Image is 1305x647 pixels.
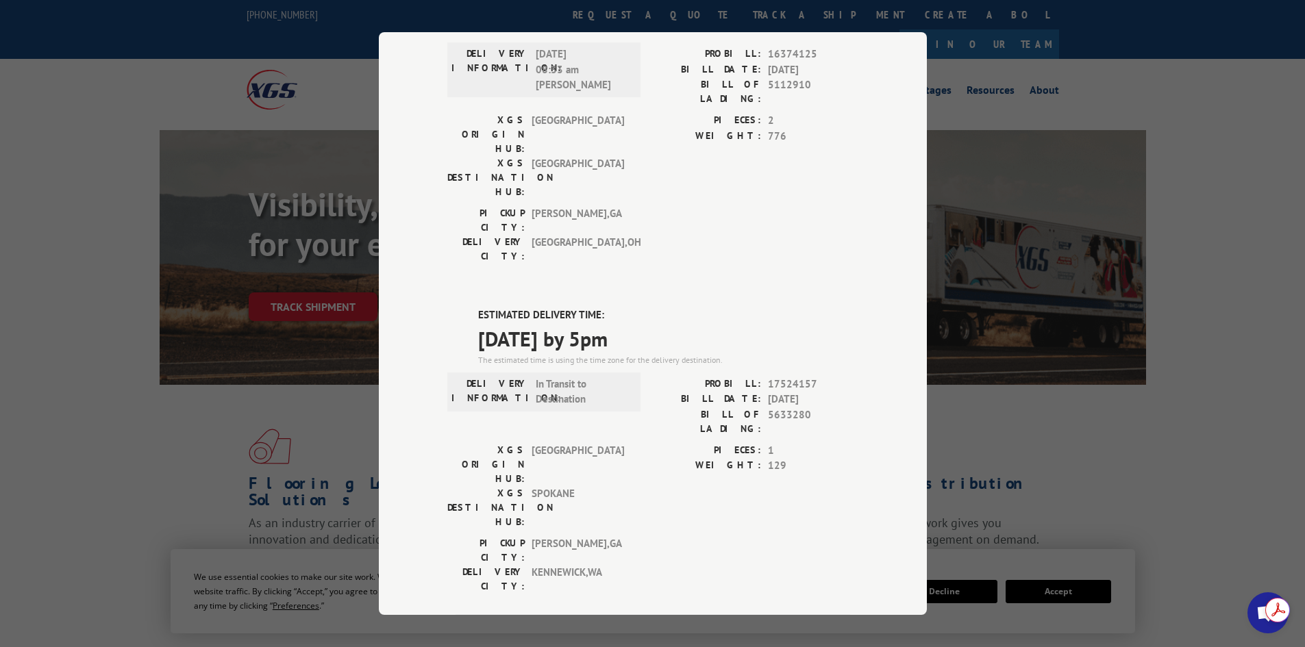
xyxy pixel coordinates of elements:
label: BILL DATE: [653,62,761,78]
label: PIECES: [653,443,761,459]
label: WEIGHT: [653,458,761,474]
label: DELIVERY INFORMATION: [451,47,529,93]
label: BILL DATE: [653,392,761,407]
span: 129 [768,458,858,474]
label: BILL OF LADING: [653,77,761,106]
div: Open chat [1247,592,1289,633]
span: KENNEWICK , WA [532,565,624,594]
span: [DATE] [768,62,858,78]
label: PROBILL: [653,47,761,62]
span: In Transit to Destination [536,377,628,407]
label: PIECES: [653,113,761,129]
label: PICKUP CITY: [447,206,525,235]
span: 17524157 [768,377,858,392]
span: 5112910 [768,77,858,106]
span: SPOKANE [532,486,624,529]
span: 1 [768,443,858,459]
label: ESTIMATED DELIVERY TIME: [478,307,858,323]
label: XGS ORIGIN HUB: [447,443,525,486]
label: DELIVERY INFORMATION: [451,377,529,407]
span: [PERSON_NAME] , GA [532,536,624,565]
label: XGS ORIGIN HUB: [447,113,525,156]
span: 16374125 [768,47,858,62]
label: PROBILL: [653,377,761,392]
span: 2 [768,113,858,129]
label: WEIGHT: [653,129,761,144]
span: [GEOGRAPHIC_DATA] [532,113,624,156]
label: DELIVERY CITY: [447,565,525,594]
span: [DATE] 08:33 am [PERSON_NAME] [536,47,628,93]
span: [DATE] by 5pm [478,323,858,354]
label: BILL OF LADING: [653,407,761,436]
span: [DATE] [768,392,858,407]
label: PICKUP CITY: [447,536,525,565]
span: [GEOGRAPHIC_DATA] , OH [532,235,624,264]
span: [PERSON_NAME] , GA [532,206,624,235]
label: XGS DESTINATION HUB: [447,486,525,529]
span: 776 [768,129,858,144]
span: 5633280 [768,407,858,436]
label: DELIVERY CITY: [447,235,525,264]
span: [GEOGRAPHIC_DATA] [532,443,624,486]
div: The estimated time is using the time zone for the delivery destination. [478,354,858,366]
label: XGS DESTINATION HUB: [447,156,525,199]
span: [GEOGRAPHIC_DATA] [532,156,624,199]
